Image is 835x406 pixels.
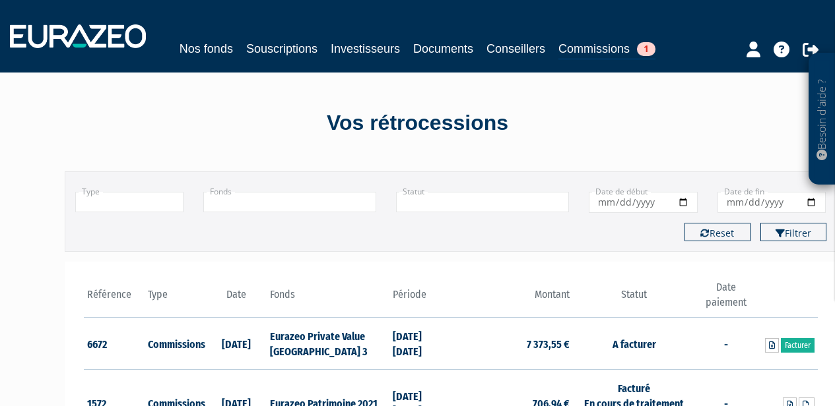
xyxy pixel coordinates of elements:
[413,40,473,58] a: Documents
[389,280,451,318] th: Période
[637,42,655,56] span: 1
[685,223,751,241] button: Reset
[573,318,695,370] td: A facturer
[145,318,206,370] td: Commissions
[84,318,145,370] td: 6672
[206,318,267,370] td: [DATE]
[695,280,756,318] th: Date paiement
[815,60,830,179] p: Besoin d'aide ?
[42,108,794,138] div: Vos rétrocessions
[10,24,146,48] img: 1732889491-logotype_eurazeo_blanc_rvb.png
[760,223,826,241] button: Filtrer
[573,280,695,318] th: Statut
[267,280,389,318] th: Fonds
[558,40,655,60] a: Commissions1
[84,280,145,318] th: Référence
[695,318,756,370] td: -
[267,318,389,370] td: Eurazeo Private Value [GEOGRAPHIC_DATA] 3
[486,40,545,58] a: Conseillers
[389,318,451,370] td: [DATE] [DATE]
[145,280,206,318] th: Type
[180,40,233,58] a: Nos fonds
[246,40,317,58] a: Souscriptions
[451,280,573,318] th: Montant
[451,318,573,370] td: 7 373,55 €
[781,338,815,353] a: Facturer
[206,280,267,318] th: Date
[331,40,400,58] a: Investisseurs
